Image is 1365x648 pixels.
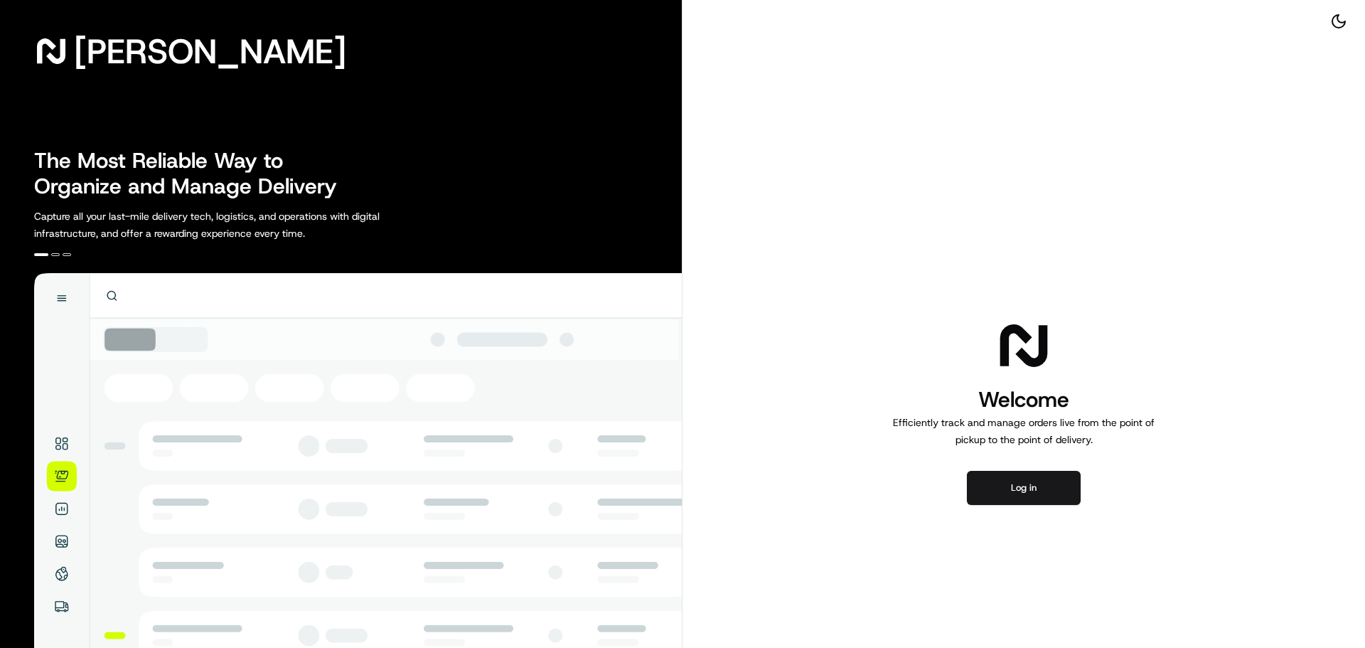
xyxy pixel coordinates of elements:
[967,471,1081,505] button: Log in
[74,37,346,65] span: [PERSON_NAME]
[887,386,1160,414] h1: Welcome
[887,414,1160,448] p: Efficiently track and manage orders live from the point of pickup to the point of delivery.
[34,148,353,199] h2: The Most Reliable Way to Organize and Manage Delivery
[34,208,444,242] p: Capture all your last-mile delivery tech, logistics, and operations with digital infrastructure, ...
